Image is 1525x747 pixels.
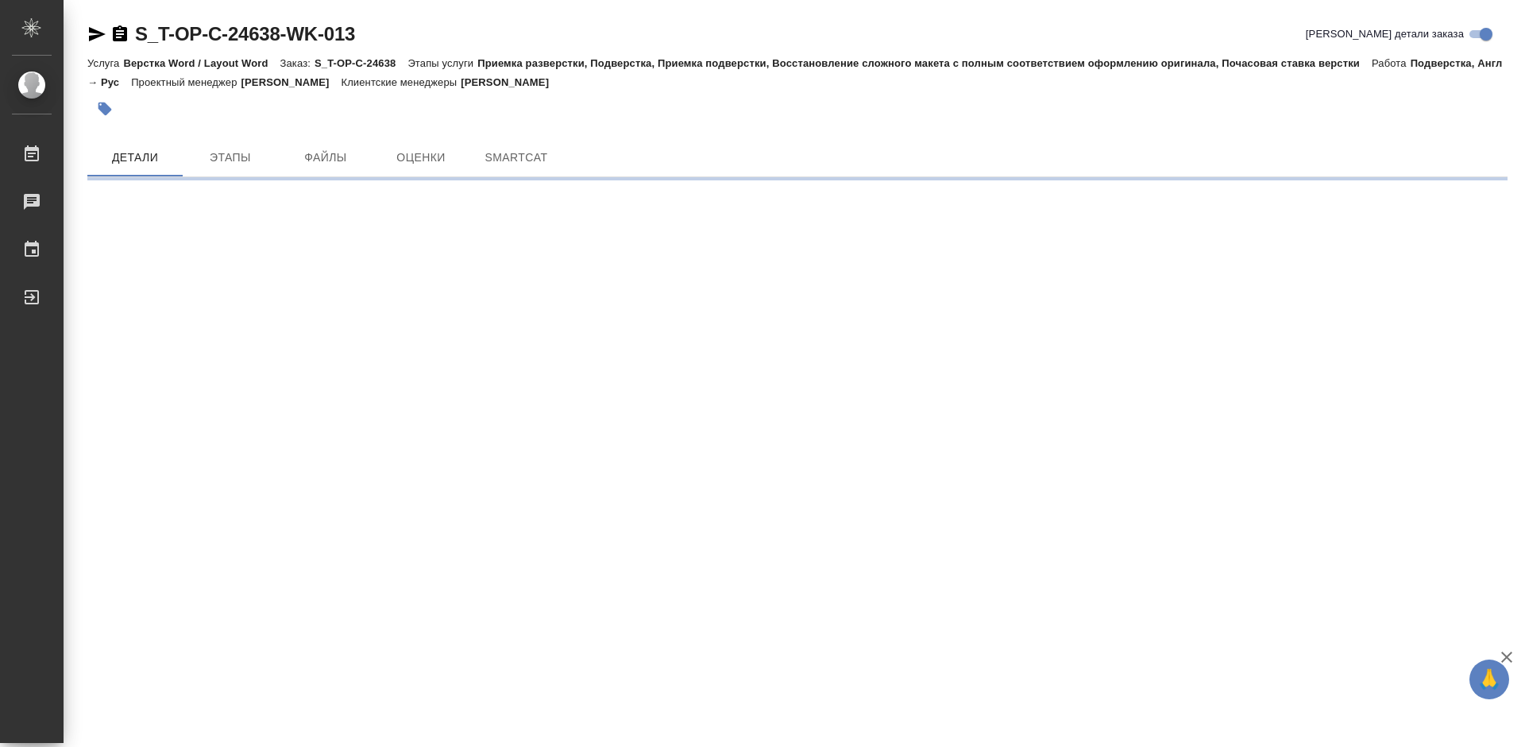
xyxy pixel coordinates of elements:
a: S_T-OP-C-24638-WK-013 [135,23,355,45]
span: 🙏 [1476,663,1503,696]
button: Добавить тэг [87,91,122,126]
span: SmartCat [478,148,554,168]
button: Скопировать ссылку [110,25,129,44]
p: Приемка разверстки, Подверстка, Приемка подверстки, Восстановление сложного макета с полным соотв... [477,57,1372,69]
p: Работа [1372,57,1411,69]
p: [PERSON_NAME] [461,76,561,88]
p: [PERSON_NAME] [241,76,342,88]
span: [PERSON_NAME] детали заказа [1306,26,1464,42]
p: Клиентские менеджеры [341,76,461,88]
p: S_T-OP-C-24638 [315,57,407,69]
p: Верстка Word / Layout Word [123,57,280,69]
span: Этапы [192,148,268,168]
p: Проектный менеджер [131,76,241,88]
span: Детали [97,148,173,168]
span: Файлы [288,148,364,168]
p: Услуга [87,57,123,69]
button: Скопировать ссылку для ЯМессенджера [87,25,106,44]
button: 🙏 [1469,660,1509,699]
p: Этапы услуги [407,57,477,69]
span: Оценки [383,148,459,168]
p: Заказ: [280,57,315,69]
